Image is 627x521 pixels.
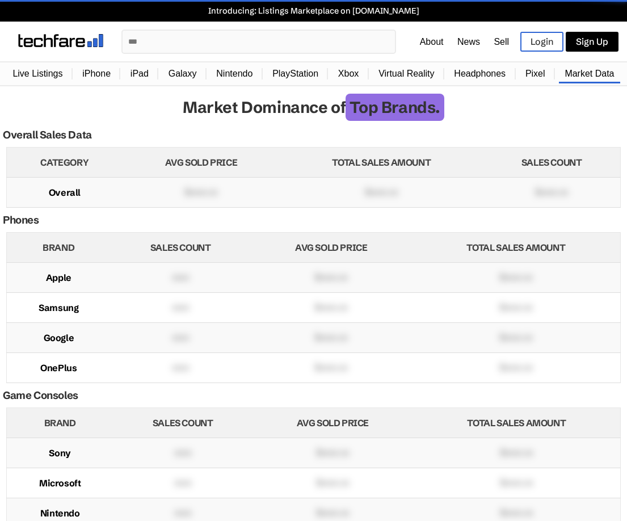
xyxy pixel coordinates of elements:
[7,468,113,498] td: Microsoft
[77,63,116,85] a: iPhone
[113,408,253,438] th: Sales Count
[3,389,627,402] h2: Game Consoles
[7,408,113,438] th: Brand
[483,148,620,178] th: Sales Count
[267,63,324,85] a: PlayStation
[566,32,618,52] a: Sign Up
[494,37,509,47] a: Sell
[11,98,616,117] h1: Market Dominance of
[520,63,551,85] a: Pixel
[123,148,280,178] th: Avg Sold Price
[412,233,621,263] th: Total Sales Amount
[7,63,68,85] a: Live Listings
[253,408,413,438] th: Avg Sold Price
[6,6,621,16] a: Introducing: Listings Marketplace on [DOMAIN_NAME]
[520,32,563,52] a: Login
[333,63,364,85] a: Xbox
[448,63,511,85] a: Headphones
[7,263,111,293] td: Apple
[346,94,444,121] span: Top Brands.
[3,128,92,141] h2: Overall Sales Data
[7,353,111,383] td: OnePlus
[413,408,621,438] th: Total Sales Amount
[420,37,444,47] a: About
[125,63,154,85] a: iPad
[280,148,483,178] th: Total Sales Amount
[111,233,251,263] th: Sales Count
[7,293,111,323] td: Samsung
[3,213,627,226] h2: Phones
[7,233,111,263] th: Brand
[7,178,123,208] td: Overall
[7,148,123,178] th: Category
[18,34,103,47] img: techfare logo
[7,323,111,353] td: Google
[251,233,412,263] th: Avg Sold Price
[457,37,480,47] a: News
[559,63,620,85] a: Market Data
[211,63,258,85] a: Nintendo
[163,63,203,85] a: Galaxy
[373,63,440,85] a: Virtual Reality
[7,438,113,468] td: Sony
